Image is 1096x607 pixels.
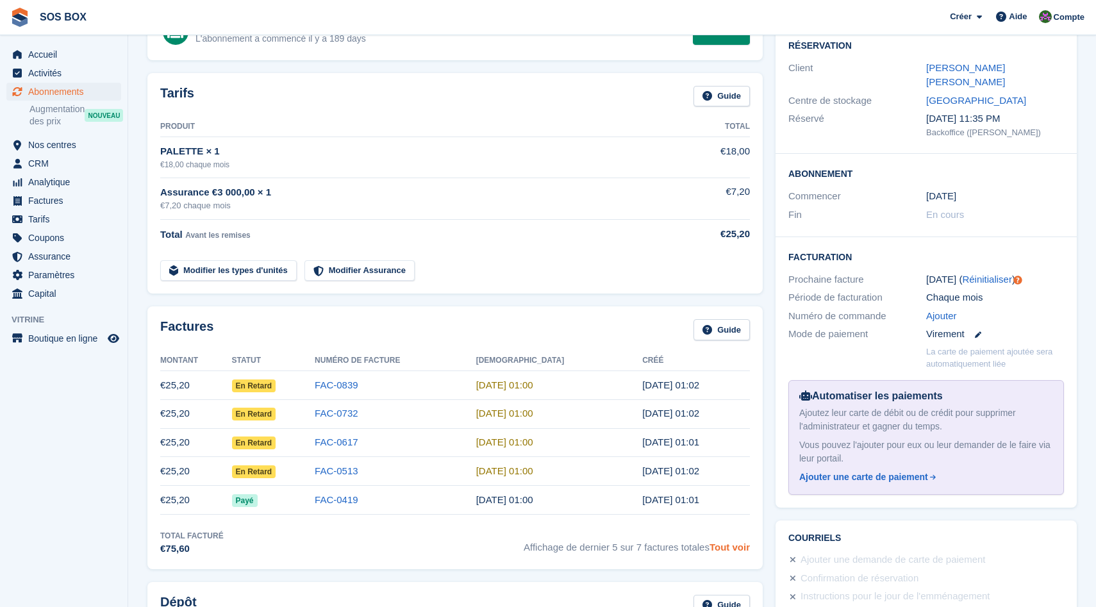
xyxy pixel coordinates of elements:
[642,437,699,447] time: 2025-07-31 23:01:42 UTC
[160,399,232,428] td: €25,20
[788,250,1064,263] h2: Facturation
[642,379,699,390] time: 2025-09-30 23:02:18 UTC
[106,331,121,346] a: Boutique d'aperçu
[476,351,643,371] th: [DEMOGRAPHIC_DATA]
[476,437,533,447] time: 2025-08-01 23:00:00 UTC
[160,159,689,170] div: €18,00 chaque mois
[788,327,926,342] div: Mode de paiement
[28,192,105,210] span: Factures
[962,274,1012,285] a: Réinitialiser
[6,229,121,247] a: menu
[788,309,926,324] div: Numéro de commande
[689,227,750,242] div: €25,20
[315,408,358,419] a: FAC-0732
[28,247,105,265] span: Assurance
[6,266,121,284] a: menu
[160,86,194,107] h2: Tarifs
[6,210,121,228] a: menu
[28,329,105,347] span: Boutique en ligne
[6,192,121,210] a: menu
[788,208,926,222] div: Fin
[315,494,358,505] a: FAC-0419
[926,209,964,220] span: En cours
[160,530,224,542] div: Total facturé
[10,8,29,27] img: stora-icon-8386f47178a22dfd0bd8f6a31ec36ba5ce8667c1dd55bd0f319d3a0aa187defe.svg
[689,178,750,219] td: €7,20
[926,95,1026,106] a: [GEOGRAPHIC_DATA]
[160,428,232,457] td: €25,20
[28,285,105,303] span: Capital
[232,408,276,420] span: En retard
[160,185,689,200] div: Assurance €3 000,00 × 1
[160,351,232,371] th: Montant
[232,437,276,449] span: En retard
[6,46,121,63] a: menu
[788,41,1064,51] h2: Réservation
[160,199,689,212] div: €7,20 chaque mois
[689,137,750,178] td: €18,00
[315,351,476,371] th: Numéro de facture
[642,351,750,371] th: Créé
[315,437,358,447] a: FAC-0617
[799,388,1053,404] div: Automatiser les paiements
[160,144,689,159] div: PALETTE × 1
[788,290,926,305] div: Période de facturation
[315,379,358,390] a: FAC-0839
[799,470,1048,484] a: Ajouter une carte de paiement
[1039,10,1052,23] img: ALEXANDRE SOUBIRA
[160,542,224,556] div: €75,60
[1012,274,1024,286] div: Tooltip anchor
[28,64,105,82] span: Activités
[926,112,1064,126] div: [DATE] 11:35 PM
[315,465,358,476] a: FAC-0513
[642,408,699,419] time: 2025-08-31 23:02:40 UTC
[29,103,85,128] span: Augmentation des prix
[160,117,689,137] th: Produit
[160,486,232,515] td: €25,20
[926,126,1064,139] div: Backoffice ([PERSON_NAME])
[801,571,918,586] div: Confirmation de réservation
[926,62,1005,88] a: [PERSON_NAME] [PERSON_NAME]
[28,136,105,154] span: Nos centres
[28,173,105,191] span: Analytique
[788,167,1064,179] h2: Abonnement
[788,61,926,90] div: Client
[29,103,121,128] a: Augmentation des prix NOUVEAU
[926,345,1064,370] p: La carte de paiement ajoutée sera automatiquement liée
[476,494,533,505] time: 2025-06-01 23:00:00 UTC
[232,494,258,507] span: Payé
[926,290,1064,305] div: Chaque mois
[799,438,1053,465] div: Vous pouvez l'ajouter pour eux ou leur demander de le faire via leur portail.
[232,351,315,371] th: Statut
[28,83,105,101] span: Abonnements
[12,313,128,326] span: Vitrine
[710,542,750,553] a: Tout voir
[6,329,121,347] a: menu
[6,154,121,172] a: menu
[85,109,123,122] div: NOUVEAU
[926,189,956,204] time: 2025-03-31 23:00:00 UTC
[950,10,972,23] span: Créer
[160,260,297,281] a: Modifier les types d'unités
[926,272,1064,287] div: [DATE] ( )
[524,530,750,556] span: Affichage de dernier 5 sur 7 factures totales
[642,465,699,476] time: 2025-06-30 23:02:20 UTC
[788,189,926,204] div: Commencer
[788,272,926,287] div: Prochaine facture
[788,94,926,108] div: Centre de stockage
[693,86,750,107] a: Guide
[788,533,1064,544] h2: Courriels
[28,229,105,247] span: Coupons
[160,457,232,486] td: €25,20
[232,379,276,392] span: En retard
[6,64,121,82] a: menu
[6,136,121,154] a: menu
[28,46,105,63] span: Accueil
[28,154,105,172] span: CRM
[1054,11,1084,24] span: Compte
[185,231,251,240] span: Avant les remises
[160,371,232,400] td: €25,20
[35,6,92,28] a: SOS BOX
[28,210,105,228] span: Tarifs
[788,112,926,138] div: Réservé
